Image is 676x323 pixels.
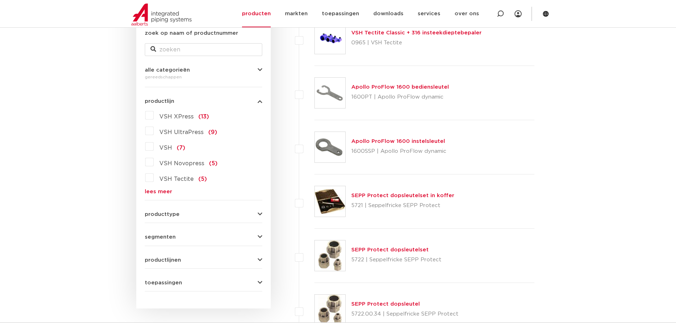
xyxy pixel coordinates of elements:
p: 5721 | Seppelfricke SEPP Protect [351,200,454,211]
a: VSH Tectite Classic + 316 insteekdieptebepaler [351,30,482,35]
img: Thumbnail for Apollo ProFlow 1600 bediensleutel [315,78,345,108]
span: VSH UltraPress [159,129,204,135]
a: SEPP Protect dopsleutelset [351,247,429,252]
span: (13) [198,114,209,119]
button: productlijn [145,99,262,104]
span: alle categorieën [145,67,190,73]
img: Thumbnail for VSH Tectite Classic + 316 insteekdieptebepaler [315,23,345,54]
p: 1600PT | Apollo ProFlow dynamic [351,91,449,103]
span: (5) [209,161,218,166]
p: 5722 | Seppelfricke SEPP Protect [351,254,441,266]
span: segmenten [145,234,176,240]
a: SEPP Protect dopsleutel [351,301,420,307]
button: toepassingen [145,280,262,285]
button: productlijnen [145,257,262,263]
span: VSH [159,145,172,151]
a: lees meer [145,189,262,194]
a: Apollo ProFlow 1600 bediensleutel [351,84,449,90]
img: Thumbnail for SEPP Protect dopsleutelset in koffer [315,186,345,217]
a: Apollo ProFlow 1600 instelsleutel [351,139,445,144]
span: (5) [198,176,207,182]
p: 0965 | VSH Tectite [351,37,482,49]
span: productlijnen [145,257,181,263]
span: VSH XPress [159,114,194,119]
img: Thumbnail for SEPP Protect dopsleutelset [315,240,345,271]
a: SEPP Protect dopsleutelset in koffer [351,193,454,198]
button: alle categorieën [145,67,262,73]
span: VSH Novopress [159,161,204,166]
input: zoeken [145,43,262,56]
button: segmenten [145,234,262,240]
span: (7) [177,145,185,151]
label: zoek op naam of productnummer [145,29,238,38]
span: productlijn [145,99,174,104]
span: (9) [208,129,217,135]
img: Thumbnail for Apollo ProFlow 1600 instelsleutel [315,132,345,162]
div: gereedschappen [145,73,262,81]
p: 5722.00.34 | Seppelfricke SEPP Protect [351,308,458,320]
button: producttype [145,212,262,217]
span: VSH Tectite [159,176,194,182]
p: 1600SSP | Apollo ProFlow dynamic [351,146,446,157]
span: producttype [145,212,180,217]
span: toepassingen [145,280,182,285]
